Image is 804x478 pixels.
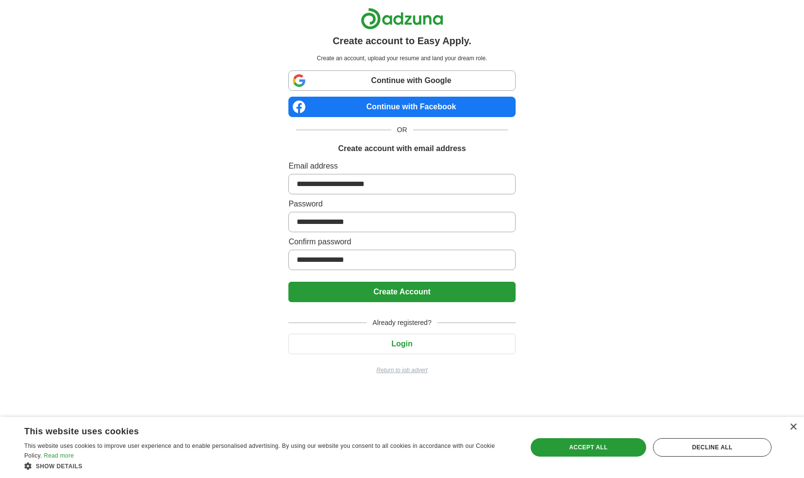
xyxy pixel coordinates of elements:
a: Return to job advert [288,366,515,375]
a: Continue with Google [288,70,515,91]
p: Create an account, upload your resume and land your dream role. [290,54,513,63]
button: Login [288,334,515,354]
button: Create Account [288,282,515,302]
div: This website uses cookies [24,423,488,437]
span: OR [391,125,413,135]
div: Decline all [653,438,771,457]
label: Confirm password [288,236,515,248]
span: Show details [36,463,83,470]
div: Accept all [531,438,646,457]
a: Read more, opens a new window [44,452,74,459]
span: This website uses cookies to improve user experience and to enable personalised advertising. By u... [24,443,495,459]
div: Show details [24,461,512,471]
span: Already registered? [367,318,437,328]
div: Close [789,424,797,431]
label: Password [288,198,515,210]
a: Continue with Facebook [288,97,515,117]
h1: Create account to Easy Apply. [333,34,471,48]
label: Email address [288,160,515,172]
a: Login [288,340,515,348]
img: Adzuna logo [361,8,443,30]
h1: Create account with email address [338,143,466,154]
